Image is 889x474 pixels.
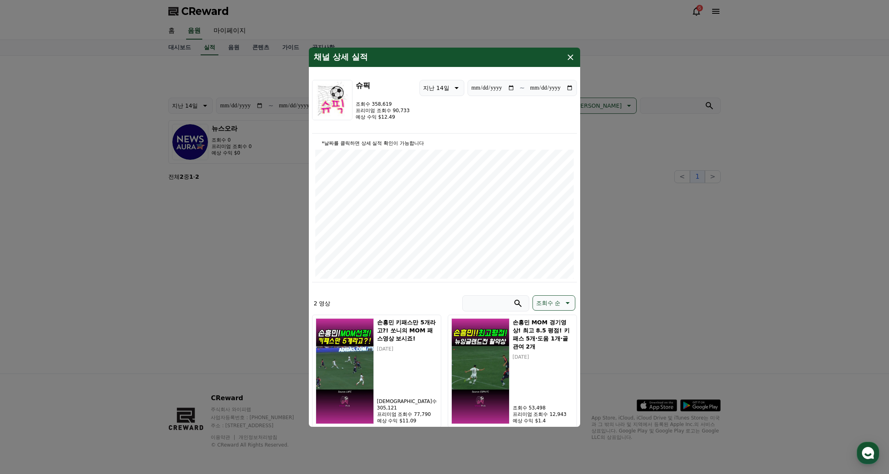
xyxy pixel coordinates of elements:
a: 설정 [104,256,155,276]
p: 2 영상 [314,299,330,307]
h3: 슈픽 [356,80,410,91]
p: 예상 수익 $12.49 [356,114,410,120]
p: 프리미엄 조회수 90,733 [356,107,410,114]
img: 손흥민 MOM 경기영상! 최고 8.5 평점! 키패스 5개·도움 1개·골 관여 2개 [451,318,509,424]
h5: 손흥민 MOM 경기영상! 최고 8.5 평점! 키패스 5개·도움 1개·골 관여 2개 [513,318,573,351]
p: 프리미엄 조회수 77,790 [377,411,438,418]
p: ~ [520,83,525,93]
a: 홈 [2,256,53,276]
p: *날짜를 클릭하면 상세 실적 확인이 가능합니다 [315,140,574,146]
p: [DEMOGRAPHIC_DATA]수 305,121 [377,398,438,411]
p: [DATE] [513,354,573,360]
img: 슈픽 [312,80,352,120]
img: 손흥민 키패스만 5개라고?! 쏘니의 MOM 패스영상 보시죠! [316,318,374,424]
p: [DATE] [377,346,438,352]
span: 홈 [25,268,30,274]
button: 손흥민 MOM 경기영상! 최고 8.5 평점! 키패스 5개·도움 1개·골 관여 2개 손흥민 MOM 경기영상! 최고 8.5 평점! 키패스 5개·도움 1개·골 관여 2개 [DATE... [448,315,577,428]
button: 조회수 순 [533,295,575,311]
h5: 손흥민 키패스만 5개라고?! 쏘니의 MOM 패스영상 보시죠! [377,318,438,342]
span: 설정 [125,268,134,274]
p: 조회수 53,498 [513,405,573,411]
p: 예상 수익 $11.09 [377,418,438,424]
p: 조회수 순 [536,297,560,309]
button: 손흥민 키패스만 5개라고?! 쏘니의 MOM 패스영상 보시죠! 손흥민 키패스만 5개라고?! 쏘니의 MOM 패스영상 보시죠! [DATE] [DEMOGRAPHIC_DATA]수 30... [312,315,441,428]
p: 예상 수익 $1.4 [513,418,573,424]
h4: 채널 상세 실적 [314,52,368,62]
span: 대화 [74,268,84,275]
p: 지난 14일 [423,82,449,94]
p: 조회수 358,619 [356,101,410,107]
p: 프리미엄 조회수 12,943 [513,411,573,418]
button: 지난 14일 [419,80,464,96]
a: 대화 [53,256,104,276]
div: modal [309,48,580,427]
